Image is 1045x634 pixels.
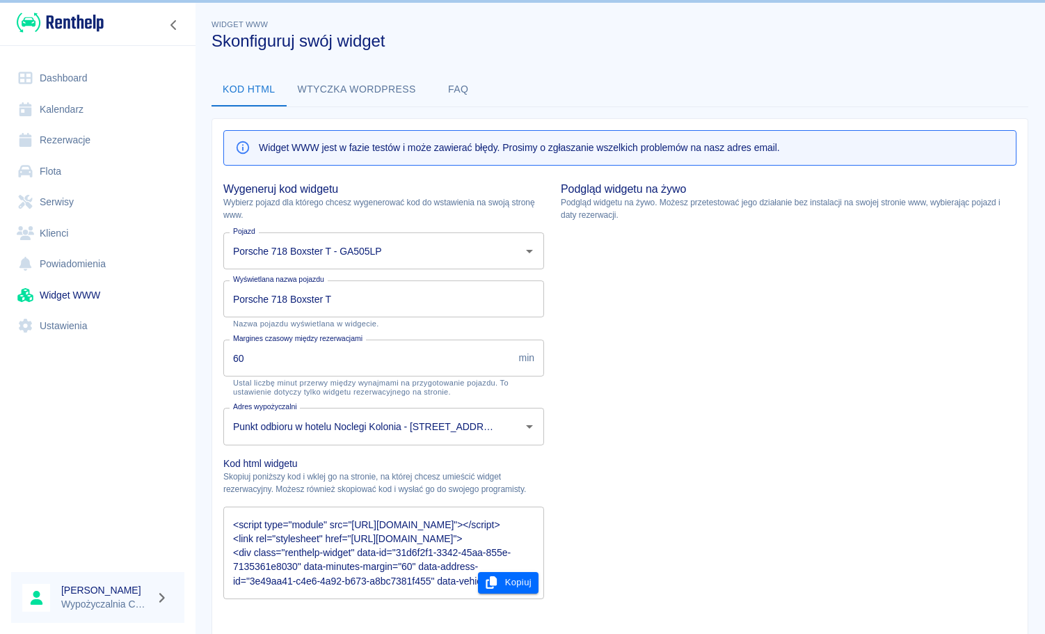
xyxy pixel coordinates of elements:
p: min [519,351,534,365]
h6: [PERSON_NAME] [61,583,150,597]
button: Otwórz [520,241,539,261]
img: Renthelp logo [17,11,104,34]
a: Renthelp logo [11,11,104,34]
h5: Wygeneruj kod widgetu [223,182,544,196]
button: Kopiuj [478,572,539,594]
label: Pojazd [233,226,255,237]
button: Zwiń nawigację [163,16,184,34]
button: Kod html [212,73,287,106]
p: Ustal liczbę minut przerwy między wynajmami na przygotowanie pojazdu. To ustawienie dotyczy tylko... [233,379,534,397]
label: Adres wypożyczalni [233,402,297,412]
label: Margines czasowy między rezerwacjami [233,333,362,344]
a: Ustawienia [11,310,184,342]
textarea: <script type="module" src="[URL][DOMAIN_NAME]"></script> <link rel="stylesheet" href="[URL][DOMAI... [233,518,534,587]
h3: Skonfiguruj swój widget [212,31,1028,51]
p: Skopiuj poniższy kod i wklej go na stronie, na której chcesz umieścić widget rezerwacyjny. Możesz... [223,470,544,496]
a: Serwisy [11,187,184,218]
h5: Podgląd widgetu na żywo [561,182,1016,196]
span: Widget WWW [212,20,268,29]
p: Wybierz pojazd dla którego chcesz wygenerować kod do wstawienia na swoją stronę www. [223,196,544,221]
p: Nazwa pojazdu wyświetlana w widgecie. [233,319,534,328]
a: Flota [11,156,184,187]
button: Wtyczka wordpress [287,73,427,106]
button: Otwórz [520,417,539,436]
a: Dashboard [11,63,184,94]
p: Podgląd widgetu na żywo. Możesz przetestować jego działanie bez instalacji na swojej stronie www,... [561,196,1016,221]
a: Kalendarz [11,94,184,125]
p: Widget WWW jest w fazie testów i może zawierać błędy. Prosimy o zgłaszanie wszelkich problemów na... [259,141,780,155]
a: Rezerwacje [11,125,184,156]
p: Wypożyczalnia CarPort [61,597,150,612]
button: FAQ [427,73,490,106]
a: Powiadomienia [11,248,184,280]
h6: Kod html widgetu [223,457,544,470]
a: Klienci [11,218,184,249]
label: Wyświetlana nazwa pojazdu [233,274,324,285]
a: Widget WWW [11,280,184,311]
